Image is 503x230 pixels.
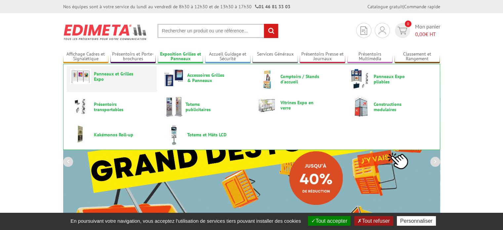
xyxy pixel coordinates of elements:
span: En poursuivant votre navigation, vous acceptez l'utilisation de services tiers pouvant installer ... [67,218,304,224]
img: devis rapide [360,26,367,35]
img: devis rapide [379,26,386,34]
a: Accueil Guidage et Sécurité [205,51,251,62]
img: Présentoirs transportables [70,97,91,117]
a: Présentoirs transportables [70,97,153,117]
span: Totems publicitaires [186,102,225,112]
span: Panneaux et Grilles Expo [94,71,134,82]
a: Panneaux Expo pliables [350,69,433,89]
img: Accessoires Grilles & Panneaux [164,69,184,87]
a: Services Généraux [252,51,298,62]
img: Totems publicitaires [164,97,183,117]
span: € HT [415,30,440,38]
span: Totems et Mâts LCD [187,132,227,137]
a: Panneaux et Grilles Expo [70,69,153,84]
button: Tout accepter [308,216,351,226]
span: 0 [405,21,411,27]
a: Présentoirs Presse et Journaux [300,51,345,62]
img: Comptoirs / Stands d'accueil [257,69,277,89]
span: Vitrines Expo en verre [280,100,320,111]
a: Comptoirs / Stands d'accueil [257,69,340,89]
img: Panneaux Expo pliables [350,69,371,89]
a: Commande rapide [404,4,440,10]
button: Personnaliser (fenêtre modale) [397,216,436,226]
img: Constructions modulaires [350,97,371,117]
img: Vitrines Expo en verre [257,97,277,114]
a: Totems publicitaires [164,97,246,117]
a: Classement et Rangement [395,51,440,62]
a: Totems et Mâts LCD [164,124,246,145]
a: Catalogue gratuit [367,4,403,10]
a: Kakémonos Roll-up [70,124,153,145]
img: devis rapide [398,27,407,34]
img: Présentoir, panneau, stand - Edimeta - PLV, affichage, mobilier bureau, entreprise [63,20,147,44]
input: rechercher [264,24,278,38]
img: Panneaux et Grilles Expo [70,69,91,84]
div: Nos équipes sont à votre service du lundi au vendredi de 8h30 à 12h30 et de 13h30 à 17h30 [63,3,290,10]
span: 0,00 [415,31,425,37]
a: Vitrines Expo en verre [257,97,340,114]
a: Affichage Cadres et Signalétique [63,51,109,62]
a: devis rapide 0 Mon panier 0,00€ HT [393,23,440,38]
a: Présentoirs et Porte-brochures [110,51,156,62]
div: | [367,3,440,10]
a: Exposition Grilles et Panneaux [158,51,203,62]
a: Accessoires Grilles & Panneaux [164,69,246,87]
img: Kakémonos Roll-up [70,124,91,145]
strong: 01 46 81 33 03 [255,4,290,10]
span: Accessoires Grilles & Panneaux [187,72,227,83]
span: Kakémonos Roll-up [94,132,134,137]
span: Présentoirs transportables [94,102,134,112]
img: Totems et Mâts LCD [164,124,184,145]
span: Mon panier [415,23,440,38]
input: Rechercher un produit ou une référence... [157,24,278,38]
span: Panneaux Expo pliables [374,74,413,84]
span: Constructions modulaires [374,102,413,112]
span: Comptoirs / Stands d'accueil [280,74,320,84]
button: Tout refuser [354,216,393,226]
a: Présentoirs Multimédia [347,51,393,62]
a: Constructions modulaires [350,97,433,117]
